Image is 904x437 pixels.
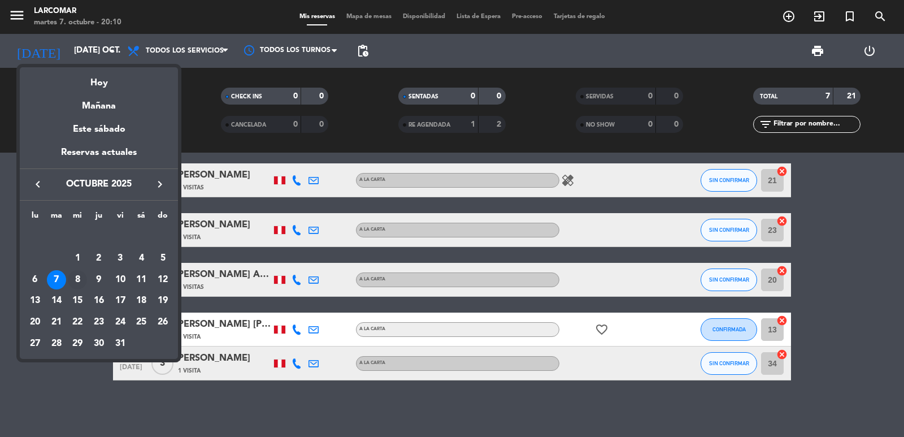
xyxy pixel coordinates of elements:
[89,334,108,353] div: 30
[111,249,130,268] div: 3
[111,291,130,310] div: 17
[111,270,130,289] div: 10
[46,269,67,291] td: 7 de octubre de 2025
[110,290,131,311] td: 17 de octubre de 2025
[132,291,151,310] div: 18
[31,178,45,191] i: keyboard_arrow_left
[68,270,87,289] div: 8
[67,209,88,227] th: miércoles
[47,270,66,289] div: 7
[24,290,46,311] td: 13 de octubre de 2025
[131,290,153,311] td: 18 de octubre de 2025
[20,114,178,145] div: Este sábado
[46,290,67,311] td: 14 de octubre de 2025
[150,177,170,192] button: keyboard_arrow_right
[24,226,173,248] td: OCT.
[153,291,172,310] div: 19
[131,311,153,333] td: 25 de octubre de 2025
[111,313,130,332] div: 24
[88,311,110,333] td: 23 de octubre de 2025
[46,311,67,333] td: 21 de octubre de 2025
[88,269,110,291] td: 9 de octubre de 2025
[88,209,110,227] th: jueves
[24,311,46,333] td: 20 de octubre de 2025
[89,313,108,332] div: 23
[28,177,48,192] button: keyboard_arrow_left
[68,313,87,332] div: 22
[67,290,88,311] td: 15 de octubre de 2025
[88,248,110,269] td: 2 de octubre de 2025
[152,269,173,291] td: 12 de octubre de 2025
[67,311,88,333] td: 22 de octubre de 2025
[110,209,131,227] th: viernes
[153,249,172,268] div: 5
[111,334,130,353] div: 31
[89,291,108,310] div: 16
[110,248,131,269] td: 3 de octubre de 2025
[25,291,45,310] div: 13
[131,269,153,291] td: 11 de octubre de 2025
[152,311,173,333] td: 26 de octubre de 2025
[153,178,167,191] i: keyboard_arrow_right
[20,145,178,168] div: Reservas actuales
[68,291,87,310] div: 15
[132,270,151,289] div: 11
[131,209,153,227] th: sábado
[68,249,87,268] div: 1
[110,311,131,333] td: 24 de octubre de 2025
[88,290,110,311] td: 16 de octubre de 2025
[24,269,46,291] td: 6 de octubre de 2025
[153,313,172,332] div: 26
[46,333,67,354] td: 28 de octubre de 2025
[110,333,131,354] td: 31 de octubre de 2025
[132,249,151,268] div: 4
[88,333,110,354] td: 30 de octubre de 2025
[25,313,45,332] div: 20
[110,269,131,291] td: 10 de octubre de 2025
[46,209,67,227] th: martes
[25,270,45,289] div: 6
[20,90,178,114] div: Mañana
[47,291,66,310] div: 14
[89,270,108,289] div: 9
[67,333,88,354] td: 29 de octubre de 2025
[47,313,66,332] div: 21
[152,209,173,227] th: domingo
[67,269,88,291] td: 8 de octubre de 2025
[25,334,45,353] div: 27
[152,290,173,311] td: 19 de octubre de 2025
[131,248,153,269] td: 4 de octubre de 2025
[152,248,173,269] td: 5 de octubre de 2025
[24,333,46,354] td: 27 de octubre de 2025
[47,334,66,353] div: 28
[48,177,150,192] span: octubre 2025
[67,248,88,269] td: 1 de octubre de 2025
[24,209,46,227] th: lunes
[68,334,87,353] div: 29
[89,249,108,268] div: 2
[20,67,178,90] div: Hoy
[132,313,151,332] div: 25
[153,270,172,289] div: 12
